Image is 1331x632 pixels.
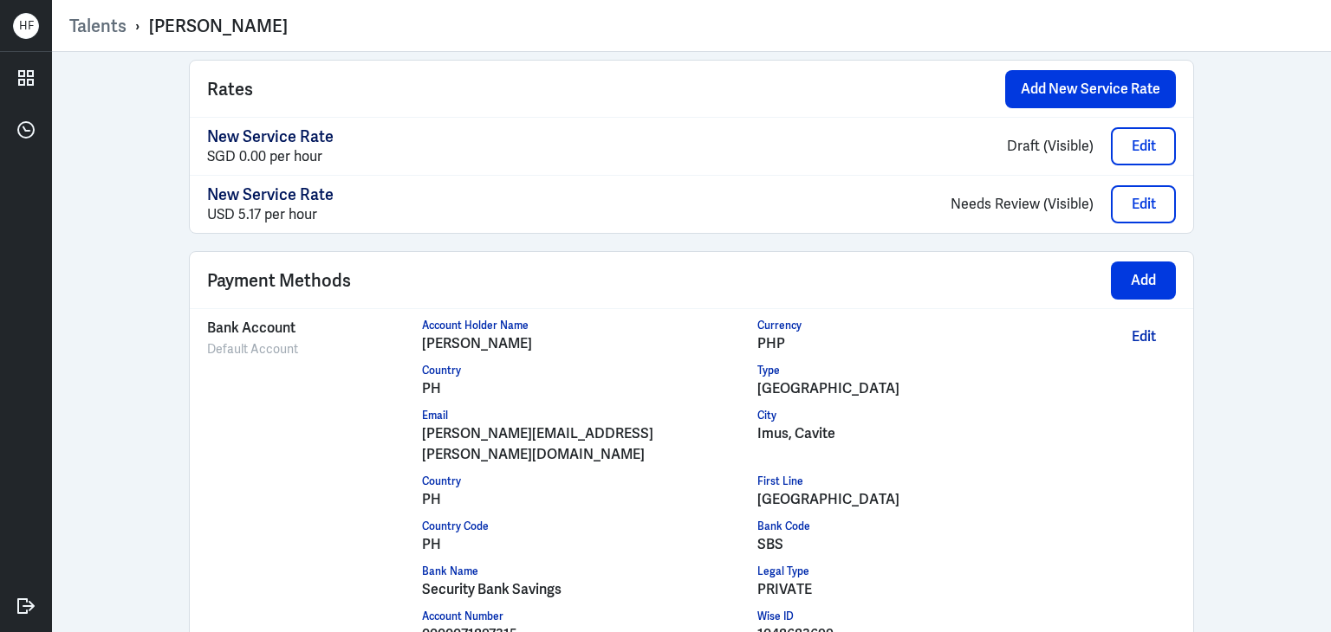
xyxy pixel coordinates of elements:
div: H F [13,13,39,39]
p: New Service Rate [207,126,651,147]
div: PRIVATE [757,579,1094,600]
div: PHP [757,333,1094,354]
div: [GEOGRAPHIC_DATA] [757,378,1094,399]
div: Legal Type [757,564,1094,579]
div: PH [422,378,758,399]
button: Add [1111,261,1176,300]
div: SGD 0.00 per hour [207,147,651,166]
div: [PERSON_NAME][EMAIL_ADDRESS][PERSON_NAME][DOMAIN_NAME] [422,423,758,465]
div: SBS [757,534,1094,555]
div: Country Code [422,519,758,534]
div: Security Bank Savings [422,579,758,600]
a: Talents [69,15,127,37]
div: Imus, Cavite [757,423,1094,444]
div: PH [422,534,758,555]
button: Edit [1111,185,1176,223]
button: Edit [1111,127,1176,165]
div: Country [422,363,758,378]
div: Type [757,363,1094,378]
div: [PERSON_NAME] [422,333,758,354]
div: Wise ID [757,609,1094,624]
p: Bank Account [207,318,353,339]
div: Email [422,408,758,423]
button: Edit [1111,318,1176,356]
div: PH [422,489,758,510]
div: First Line [757,474,1094,489]
button: Add New Service Rate [1005,70,1176,108]
div: Account Holder Name [422,318,758,333]
div: Country [422,474,758,489]
div: [PERSON_NAME] [149,15,288,37]
span: Default Account [207,341,298,357]
p: Needs Review (Visible) [651,194,1094,215]
div: Bank Code [757,519,1094,534]
div: USD 5.17 per hour [207,205,651,224]
p: New Service Rate [207,184,651,205]
div: [GEOGRAPHIC_DATA] [757,489,1094,510]
div: Currency [757,318,1094,333]
div: Bank Name [422,564,758,579]
div: Account Number [422,609,758,624]
span: Rates [207,76,253,102]
span: Payment Methods [207,268,351,293]
p: › [127,15,149,37]
div: City [757,408,1094,423]
p: Draft (Visible) [651,136,1094,157]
